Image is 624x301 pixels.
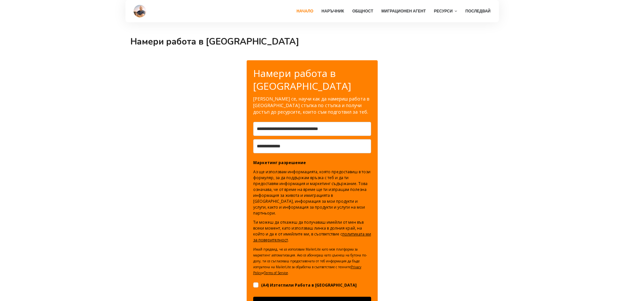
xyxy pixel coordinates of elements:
img: Емигрирай в Австралия [134,5,146,17]
h4: Намери работа в [GEOGRAPHIC_DATA] [253,67,371,92]
p: Ти можеш да откажеш да получаваш имейли от мен във всеки момент, като използваш линка в долния кр... [253,219,371,243]
input: email [253,122,371,136]
input: name [253,139,371,153]
h4: Маркетинг разрешение [253,160,371,166]
p: [PERSON_NAME] се, научи как да намериш работа в [GEOGRAPHIC_DATA] стъпка по стъпка и получи достъ... [253,96,371,115]
h1: Намери работа в [GEOGRAPHIC_DATA] [130,35,494,49]
a: Privacy Policy [253,265,361,275]
p: Аз ще използвам информацията, която предоставиш в този формуляр, за да поддържам връзка с теб и д... [253,169,371,216]
div: (A4) Изтеглили Работа в [GEOGRAPHIC_DATA] [261,282,371,288]
a: политиката ми за поверителност [253,231,371,243]
a: Terms of Service [264,271,288,275]
span: Имай предвид, че аз използвам MailerLite като моя платформа за маркетинг автоматизация. Ако се аб... [253,247,367,275]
